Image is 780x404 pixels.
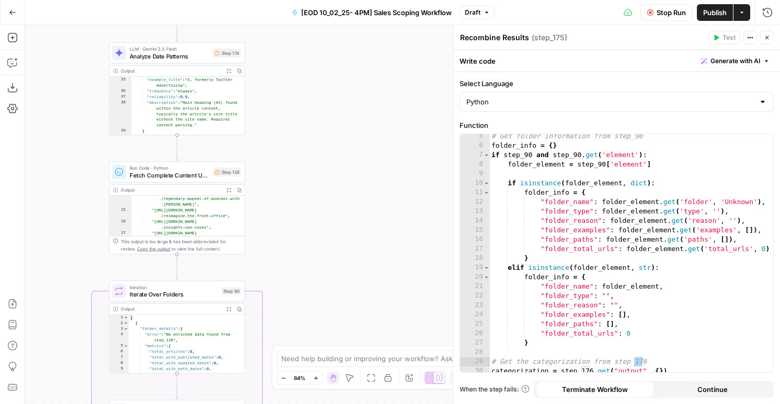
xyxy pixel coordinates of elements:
label: Function [460,120,774,130]
div: 10 [460,179,490,188]
span: [EOD 10_02_25- 4PM] Sales Scoping Workflow [301,7,452,18]
textarea: Recombine Results [460,32,529,43]
div: Run Code · PythonFetch Complete Content URLsStep 128Output /legendary-appeal-of-podcast-with -[PE... [109,161,245,254]
div: 8 [109,360,129,366]
span: Toggle code folding, rows 11 through 18 [484,188,489,197]
div: 36 [109,88,131,94]
span: Generate with AI [710,56,760,66]
g: Edge from step_128 to step_90 [176,254,178,280]
span: Toggle code folding, rows 19 through 27 [484,263,489,272]
div: 3 [109,326,129,332]
span: Toggle code folding, rows 20 through 27 [484,272,489,282]
label: Select Language [460,78,774,89]
div: Step 174 [213,49,241,57]
span: Publish [703,7,727,18]
input: Python [466,97,754,107]
span: Run Code · Python [130,164,210,171]
div: 7 [109,354,129,360]
div: 8 [460,160,490,169]
button: Continue [654,381,772,398]
button: Generate with AI [697,54,774,68]
div: Output [121,305,221,312]
div: 16 [460,235,490,244]
span: Iterate Over Folders [130,290,218,299]
div: 27 [460,338,490,348]
span: Fetch Complete Content URLs [130,171,210,180]
div: Step 128 [213,168,241,176]
span: Stop Run [657,7,686,18]
div: 11 [460,188,490,197]
div: 1 [109,315,129,320]
button: Publish [697,4,733,21]
button: [EOD 10_02_25- 4PM] Sales Scoping Workflow [285,4,458,21]
div: 16 [109,219,131,230]
div: Output [121,186,221,193]
div: 20 [460,272,490,282]
div: Output [121,67,221,74]
button: Test [708,31,740,44]
span: Toggle code folding, rows 1 through 37 [123,315,128,320]
div: 37 [109,94,131,100]
button: Stop Run [640,4,693,21]
div: 15 [109,208,131,219]
div: 15 [460,225,490,235]
span: Toggle code folding, rows 2 through 36 [123,320,128,326]
div: 14 [460,216,490,225]
a: When the step fails: [460,385,530,394]
div: 6 [460,141,490,150]
div: 17 [109,230,131,242]
div: 24 [460,310,490,319]
div: 39 [109,128,131,134]
div: 7 [460,150,490,160]
div: 10 [109,372,129,377]
span: Test [722,33,736,42]
span: Draft [465,8,480,17]
div: 23 [460,301,490,310]
div: 5 [460,132,490,141]
span: Toggle code folding, rows 3 through 33 [123,326,128,332]
span: ( step_175 ) [532,32,567,43]
span: LLM · Gemini 2.5 Flash [130,45,210,52]
div: This output is too large & has been abbreviated for review. to view the full content. [121,238,241,252]
div: 25 [460,319,490,329]
div: 9 [109,366,129,372]
div: 17 [460,244,490,254]
span: Terminate Workflow [562,384,628,395]
div: 4 [109,332,129,343]
span: Iteration [130,283,218,290]
div: 19 [460,263,490,272]
div: 29 [460,357,490,366]
div: 14 [109,191,131,208]
span: Toggle code folding, rows 5 through 32 [123,343,128,349]
div: 13 [460,207,490,216]
div: Write code [453,50,780,72]
div: 30 [460,366,490,376]
g: Edge from step_174 to step_128 [176,135,178,161]
div: 18 [460,254,490,263]
span: Continue [697,384,728,395]
g: Edge from step_186 to step_174 [176,16,178,42]
div: 6 [109,349,129,354]
div: 35 [109,77,131,89]
div: 38 [109,100,131,128]
div: 5 [109,343,129,349]
div: 28 [460,348,490,357]
span: Toggle code folding, rows 10 through 18 [484,179,489,188]
div: 21 [460,282,490,291]
div: 40 [109,134,131,140]
span: Copy the output [137,246,170,251]
span: Analyze Date Patterns [130,52,210,61]
div: 9 [460,169,490,179]
div: IterationIterate Over FoldersStep 90Output[ { "folder_details":{ "error":"No enriched data found ... [109,281,245,374]
g: Edge from step_90 to step_136 [176,373,178,399]
div: 22 [460,291,490,301]
span: 84% [294,374,305,382]
div: Step 90 [222,287,241,295]
div: 26 [460,329,490,338]
div: 2 [109,320,129,326]
div: 12 [460,197,490,207]
div: LLM · Gemini 2.5 FlashAnalyze Date PatternsStep 174Output : "example_title":"X, formerly Twitter ... [109,42,245,135]
span: Toggle code folding, rows 7 through 27 [484,150,489,160]
button: Draft [460,6,495,19]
